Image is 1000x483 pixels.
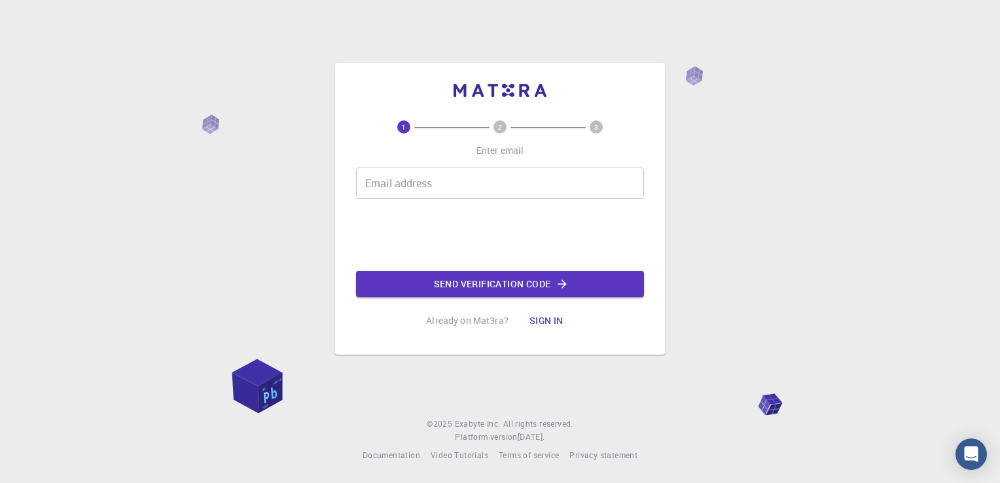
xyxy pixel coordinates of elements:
button: Send verification code [356,271,644,297]
span: Video Tutorials [431,450,488,460]
button: Sign in [519,308,574,334]
span: Platform version [455,431,517,444]
p: Enter email [476,144,524,157]
a: Privacy statement [569,449,637,462]
span: Privacy statement [569,450,637,460]
span: © 2025 [427,418,454,431]
span: Exabyte Inc. [455,418,501,429]
span: [DATE] . [518,431,545,442]
span: Terms of service [499,450,559,460]
a: [DATE]. [518,431,545,444]
iframe: reCAPTCHA [401,209,599,260]
a: Video Tutorials [431,449,488,462]
text: 1 [402,122,406,132]
a: Documentation [363,449,420,462]
span: Documentation [363,450,420,460]
span: All rights reserved. [503,418,573,431]
text: 3 [594,122,598,132]
a: Terms of service [499,449,559,462]
text: 2 [498,122,502,132]
div: Open Intercom Messenger [955,438,987,470]
a: Exabyte Inc. [455,418,501,431]
p: Already on Mat3ra? [426,314,509,327]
